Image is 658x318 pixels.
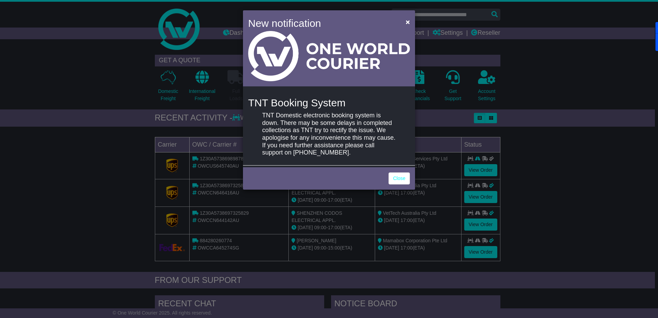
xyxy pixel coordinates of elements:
[389,172,410,184] a: Close
[402,15,413,29] button: Close
[248,15,396,31] h4: New notification
[248,97,410,108] h4: TNT Booking System
[262,112,396,157] p: TNT Domestic electronic booking system is down. There may be some delays in completed collections...
[406,18,410,26] span: ×
[248,31,410,81] img: Light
